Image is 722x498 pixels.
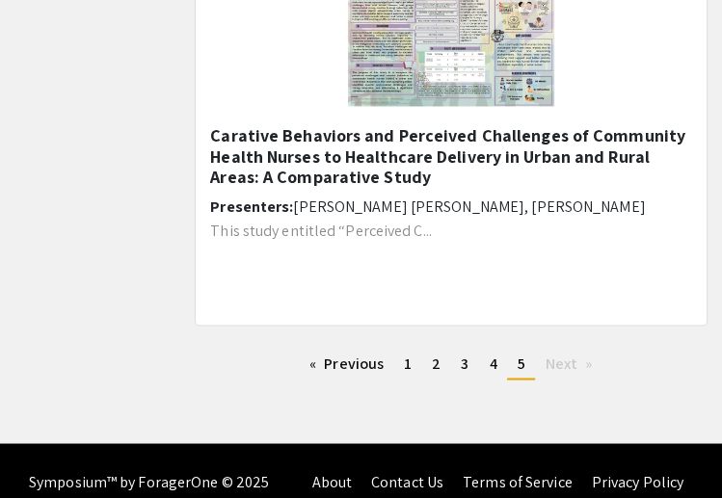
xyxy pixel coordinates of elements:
[489,353,496,373] span: 4
[463,471,573,491] a: Terms of Service
[461,353,468,373] span: 3
[300,349,393,378] a: Previous page
[293,197,645,217] span: [PERSON_NAME] [PERSON_NAME], [PERSON_NAME]
[371,471,443,491] a: Contact Us
[592,471,683,491] a: Privacy Policy
[432,353,441,373] span: 2
[546,353,577,373] span: Next
[14,411,82,484] iframe: Chat
[311,471,352,491] a: About
[210,125,692,188] h5: Carative Behaviors and Perceived Challenges of Community Health Nurses to Healthcare Delivery in ...
[517,353,524,373] span: 5
[195,349,708,380] ul: Pagination
[210,197,692,216] h6: Presenters:
[404,353,412,373] span: 1
[210,223,692,239] p: This study entitled “Perceived C...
